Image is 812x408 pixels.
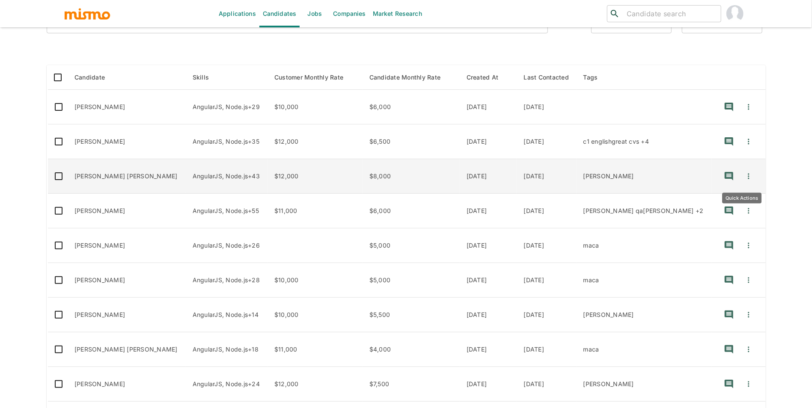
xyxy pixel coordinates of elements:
[719,235,739,256] button: recent-notes
[193,276,261,284] p: AngularJS, Node.js, Redux, HTML, CSS, JavaScript, React, GraphQL, MongoDB, MySQL, TypeScript, Ama...
[460,367,517,402] td: [DATE]
[623,8,717,20] input: Candidate search
[268,90,363,124] td: $10,000
[719,131,739,152] button: recent-notes
[739,305,758,325] button: Quick Actions
[719,201,739,221] button: recent-notes
[719,166,739,186] button: recent-notes
[193,241,261,250] p: AngularJS, Node.js, Microsoft SQL Server, AJAX, HTML, JavaScript, PHP, HTML5, MySQL, React, JIRA,...
[583,380,705,388] p: iveth
[467,72,510,83] span: Created At
[460,159,517,194] td: [DATE]
[517,298,577,332] td: [DATE]
[517,194,577,228] td: [DATE]
[363,90,460,124] td: $6,000
[369,72,452,83] span: Candidate Monthly Rate
[363,159,460,194] td: $8,000
[583,310,705,319] p: alejandra qa
[68,298,186,332] td: [PERSON_NAME]
[274,72,354,83] span: Customer Monthly Rate
[583,172,705,180] p: iveth
[719,339,739,360] button: recent-notes
[68,367,186,402] td: [PERSON_NAME]
[268,263,363,298] td: $10,000
[68,124,186,159] td: [PERSON_NAME]
[517,65,577,90] th: Last Contacted
[739,339,758,360] button: Quick Actions
[193,207,261,215] p: AngularJS, Node.js, JavaScript, React, USER INTERFACE, Redux, SCRUM, MongoDB, Amazon Web Services...
[583,241,705,250] p: maca
[193,380,261,388] p: AngularJS, Node.js, Visual Studio, SQL, .NET, Microsoft SQL Server, ETL, PostgreSQL, Serverless, ...
[739,201,758,221] button: Quick Actions
[583,345,705,354] p: maca
[363,332,460,367] td: $4,000
[74,72,116,83] span: Candidate
[739,97,758,117] button: Quick Actions
[268,332,363,367] td: $11,000
[577,65,712,90] th: Tags
[719,374,739,394] button: recent-notes
[517,159,577,194] td: [DATE]
[460,90,517,124] td: [DATE]
[583,137,705,146] p: c1 english, great cvs, iveth qa, jessie qa, maca, maca qa
[517,90,577,124] td: [DATE]
[739,131,758,152] button: Quick Actions
[186,65,268,90] th: Skills
[460,194,517,228] td: [DATE]
[739,235,758,256] button: Quick Actions
[460,263,517,298] td: [DATE]
[739,374,758,394] button: Quick Actions
[722,193,761,204] div: Quick Actions
[719,270,739,290] button: recent-notes
[268,159,363,194] td: $12,000
[739,166,758,186] button: Quick Actions
[193,172,261,180] p: AngularJS, Node.js, Java, .NET, Microsoft SQL Server, JSP, React, JPA, Spring, PHP, MICROSERVICE,...
[583,276,705,284] p: maca
[68,263,186,298] td: [PERSON_NAME]
[268,298,363,332] td: $10,000
[719,305,739,325] button: recent-notes
[193,137,261,146] p: AngularJS, Node.js, JavaScript, MICROSERVICE, React, API Rest, Drupal, PHP, Laravel, Amazon Web S...
[739,270,758,290] button: Quick Actions
[268,124,363,159] td: $12,000
[460,298,517,332] td: [DATE]
[68,228,186,263] td: [PERSON_NAME]
[268,367,363,402] td: $12,000
[68,159,186,194] td: [PERSON_NAME] [PERSON_NAME]
[517,263,577,298] td: [DATE]
[726,5,744,22] img: Maria Lujan Ciommo
[363,298,460,332] td: $5,500
[460,124,517,159] td: [DATE]
[363,263,460,298] td: $5,000
[460,228,517,263] td: [DATE]
[268,194,363,228] td: $11,000
[363,194,460,228] td: $6,000
[460,332,517,367] td: [DATE]
[68,332,186,367] td: [PERSON_NAME] [PERSON_NAME]
[363,228,460,263] td: $5,000
[517,332,577,367] td: [DATE]
[363,367,460,402] td: $7,500
[68,90,186,124] td: [PERSON_NAME]
[517,367,577,402] td: [DATE]
[68,194,186,228] td: [PERSON_NAME]
[517,124,577,159] td: [DATE]
[363,124,460,159] td: $6,500
[64,7,111,20] img: logo
[193,310,261,319] p: AngularJS, Node.js, JavaScript, PHP, React, Amazon Web Services, TypeScript, Python, MongoDB, Exp...
[583,207,705,215] p: iveth qa, jessie qa, maca, maca qa
[719,97,739,117] button: recent-notes
[193,103,261,111] p: AngularJS, Node.js, JavaScript, React, Unittests, Jest, PostgreSQL, TypeScript, Redux, MySQL, Nes...
[193,345,261,354] p: AngularJS, Node.js, PHP, JavaScript, jQuery, Amazon Web Services, Data Mining, MySQL, AWS Elastic...
[517,228,577,263] td: [DATE]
